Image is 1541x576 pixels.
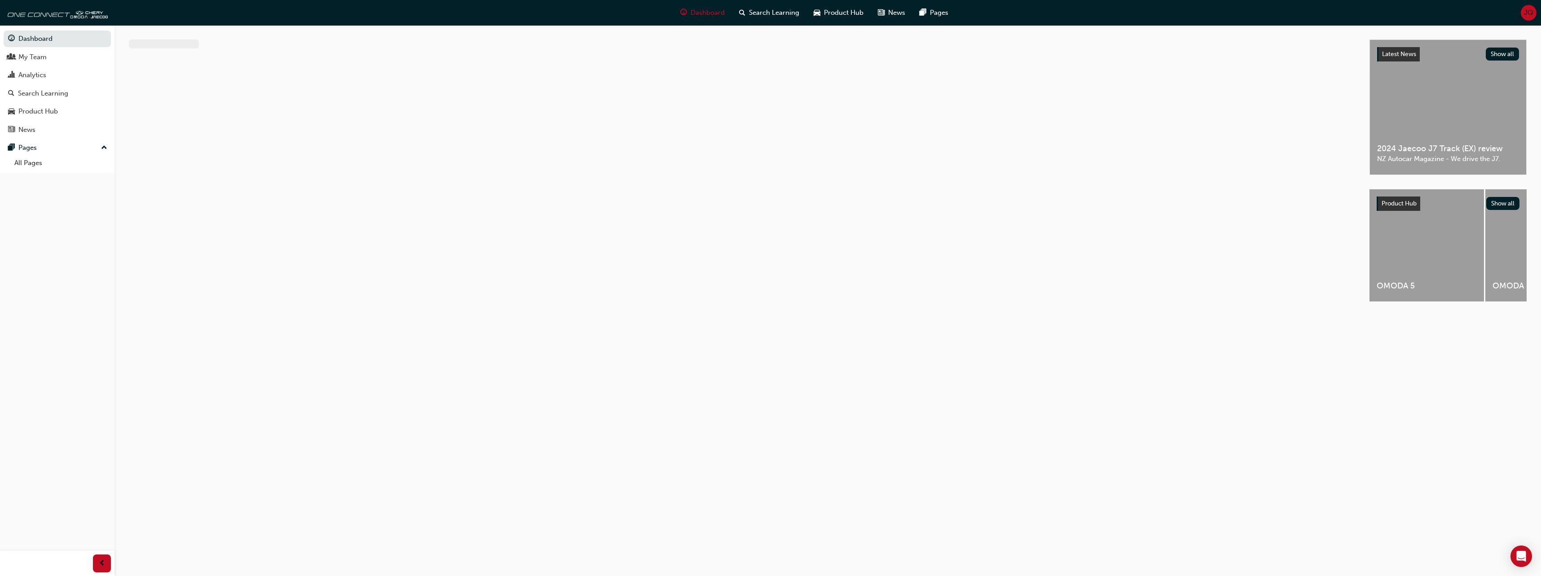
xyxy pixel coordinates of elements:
a: Product HubShow all [1377,196,1519,211]
button: JQ [1521,5,1537,21]
span: news-icon [8,126,15,134]
span: NZ Autocar Magazine - We drive the J7. [1377,154,1519,164]
div: Open Intercom Messenger [1510,545,1532,567]
span: news-icon [878,7,885,18]
span: guage-icon [8,35,15,43]
a: guage-iconDashboard [673,4,732,22]
span: Search Learning [749,8,799,18]
div: News [18,125,35,135]
button: Show all [1486,48,1519,61]
a: Analytics [4,67,111,83]
a: All Pages [11,156,111,170]
a: car-iconProduct Hub [806,4,871,22]
a: Latest NewsShow all2024 Jaecoo J7 Track (EX) reviewNZ Autocar Magazine - We drive the J7. [1369,39,1527,175]
button: DashboardMy TeamAnalyticsSearch LearningProduct HubNews [4,29,111,140]
span: 2024 Jaecoo J7 Track (EX) review [1377,144,1519,154]
span: Latest News [1382,50,1416,58]
span: car-icon [8,108,15,116]
span: up-icon [101,142,107,154]
span: search-icon [739,7,745,18]
a: Latest NewsShow all [1377,47,1519,61]
span: OMODA 5 [1377,281,1477,291]
span: people-icon [8,53,15,61]
span: Product Hub [824,8,863,18]
span: JQ [1524,8,1533,18]
a: pages-iconPages [912,4,955,22]
div: Search Learning [18,88,68,99]
img: oneconnect [4,4,108,22]
span: Dashboard [691,8,725,18]
span: pages-icon [920,7,926,18]
span: car-icon [814,7,820,18]
span: prev-icon [99,558,106,569]
button: Show all [1486,197,1520,210]
span: chart-icon [8,71,15,79]
span: News [888,8,905,18]
a: Product Hub [4,103,111,120]
span: Product Hub [1382,200,1417,207]
a: Search Learning [4,85,111,102]
div: Analytics [18,70,46,80]
button: Pages [4,140,111,156]
a: news-iconNews [871,4,912,22]
div: Pages [18,143,37,153]
span: pages-icon [8,144,15,152]
a: News [4,122,111,138]
a: Dashboard [4,31,111,47]
a: My Team [4,49,111,65]
a: OMODA 5 [1369,189,1484,301]
span: Pages [930,8,948,18]
div: Product Hub [18,106,58,117]
span: guage-icon [680,7,687,18]
div: My Team [18,52,47,62]
a: search-iconSearch Learning [732,4,806,22]
span: search-icon [8,90,14,98]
